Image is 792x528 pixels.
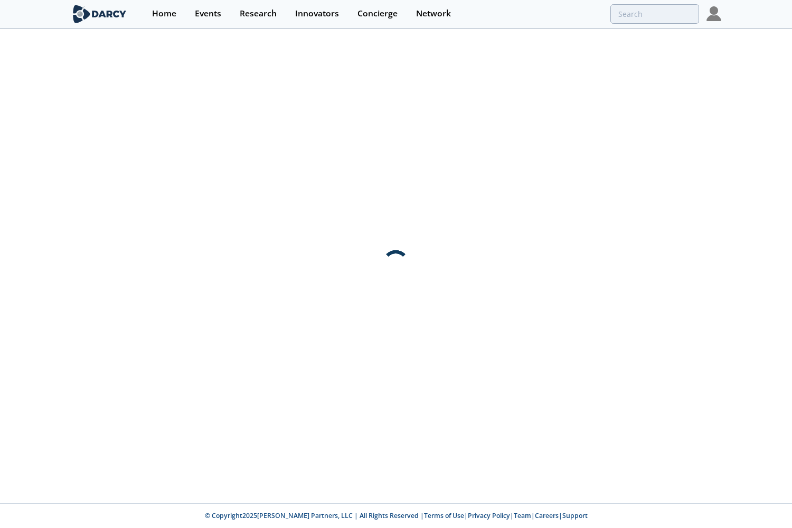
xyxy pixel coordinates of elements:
div: Innovators [295,10,339,18]
div: Events [195,10,221,18]
input: Advanced Search [610,4,699,24]
a: Careers [535,511,559,520]
div: Research [240,10,277,18]
p: © Copyright 2025 [PERSON_NAME] Partners, LLC | All Rights Reserved | | | | | [31,511,761,521]
div: Concierge [357,10,398,18]
a: Terms of Use [424,511,464,520]
a: Privacy Policy [468,511,510,520]
img: Profile [706,6,721,21]
div: Home [152,10,176,18]
a: Support [562,511,588,520]
div: Network [416,10,451,18]
a: Team [514,511,531,520]
img: logo-wide.svg [71,5,128,23]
